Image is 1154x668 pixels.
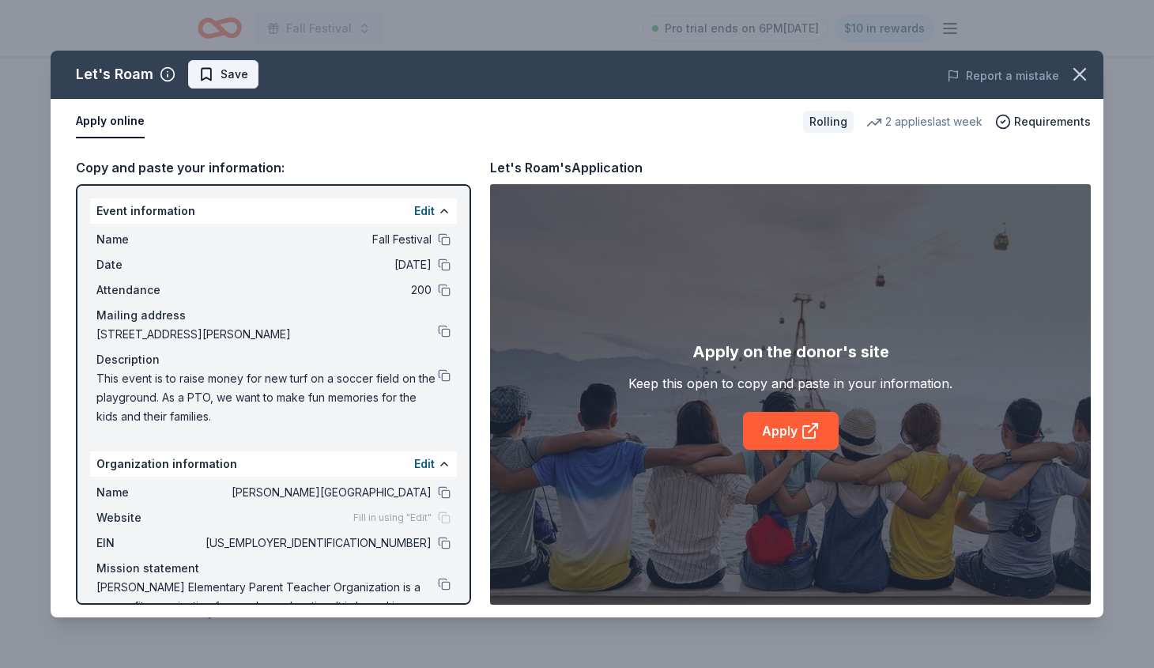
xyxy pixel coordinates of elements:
[96,325,438,344] span: [STREET_ADDRESS][PERSON_NAME]
[202,281,432,300] span: 200
[90,451,457,477] div: Organization information
[96,559,451,578] div: Mission statement
[188,60,258,89] button: Save
[947,66,1059,85] button: Report a mistake
[96,369,438,426] span: This event is to raise money for new turf on a soccer field on the playground. As a PTO, we want ...
[202,534,432,553] span: [US_EMPLOYER_IDENTIFICATION_NUMBER]
[96,483,202,502] span: Name
[202,255,432,274] span: [DATE]
[96,255,202,274] span: Date
[96,578,438,635] span: [PERSON_NAME] Elementary Parent Teacher Organization is a nonprofit organization focused on educa...
[96,534,202,553] span: EIN
[995,112,1091,131] button: Requirements
[90,198,457,224] div: Event information
[803,111,854,133] div: Rolling
[96,281,202,300] span: Attendance
[414,455,435,474] button: Edit
[76,105,145,138] button: Apply online
[76,157,471,178] div: Copy and paste your information:
[692,339,889,364] div: Apply on the donor's site
[743,412,839,450] a: Apply
[96,508,202,527] span: Website
[414,202,435,221] button: Edit
[866,112,982,131] div: 2 applies last week
[76,62,153,87] div: Let's Roam
[221,65,248,84] span: Save
[96,350,451,369] div: Description
[1014,112,1091,131] span: Requirements
[202,230,432,249] span: Fall Festival
[628,374,952,393] div: Keep this open to copy and paste in your information.
[96,230,202,249] span: Name
[96,306,451,325] div: Mailing address
[353,511,432,524] span: Fill in using "Edit"
[202,483,432,502] span: [PERSON_NAME][GEOGRAPHIC_DATA]
[490,157,643,178] div: Let's Roam's Application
